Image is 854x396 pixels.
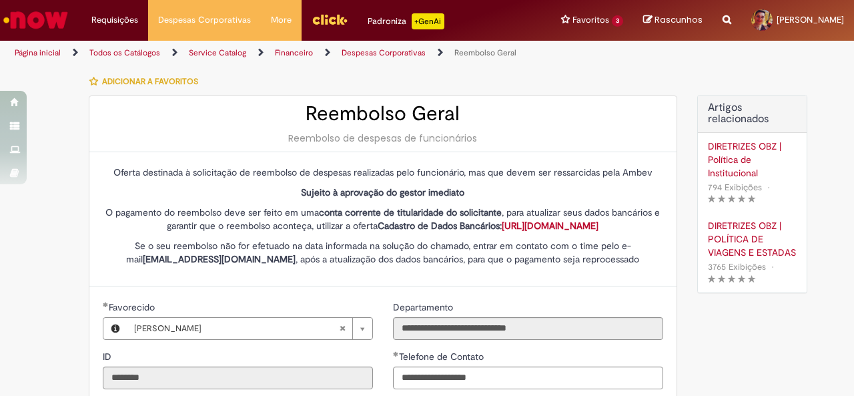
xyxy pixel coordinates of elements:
[643,14,703,27] a: Rascunhos
[393,317,663,340] input: Departamento
[89,67,205,95] button: Adicionar a Favoritos
[103,206,663,232] p: O pagamento do reembolso deve ser feito em uma , para atualizar seus dados bancários e garantir q...
[134,318,339,339] span: [PERSON_NAME]
[777,14,844,25] span: [PERSON_NAME]
[572,13,609,27] span: Favoritos
[103,318,127,339] button: Favorecido, Visualizar este registro Leandro Carlos Rodrigues
[1,7,70,33] img: ServiceNow
[15,47,61,58] a: Página inicial
[708,102,797,126] h3: Artigos relacionados
[103,132,663,145] div: Reembolso de despesas de funcionários
[708,261,766,272] span: 3765 Exibições
[109,301,157,313] span: Necessários - Favorecido
[103,166,663,179] p: Oferta destinada à solicitação de reembolso de despesas realizadas pelo funcionário, mas que deve...
[271,13,292,27] span: More
[332,318,352,339] abbr: Limpar campo Favorecido
[393,301,456,314] label: Somente leitura - Departamento
[143,253,296,265] strong: [EMAIL_ADDRESS][DOMAIN_NAME]
[502,220,598,232] a: [URL][DOMAIN_NAME]
[319,206,502,218] strong: conta corrente de titularidade do solicitante
[342,47,426,58] a: Despesas Corporativas
[708,140,797,180] a: DIRETRIZES OBZ | Política de Institucional
[412,13,444,29] p: +GenAi
[454,47,516,58] a: Reembolso Geral
[312,9,348,29] img: click_logo_yellow_360x200.png
[301,186,464,198] strong: Sujeito à aprovação do gestor imediato
[378,220,598,232] strong: Cadastro de Dados Bancários:
[127,318,372,339] a: [PERSON_NAME]Limpar campo Favorecido
[612,15,623,27] span: 3
[89,47,160,58] a: Todos os Catálogos
[103,302,109,307] span: Obrigatório Preenchido
[393,367,663,389] input: Telefone de Contato
[102,76,198,87] span: Adicionar a Favoritos
[103,351,114,363] span: Somente leitura - ID
[368,13,444,29] div: Padroniza
[393,351,399,357] span: Obrigatório Preenchido
[769,258,777,276] span: •
[393,301,456,313] span: Somente leitura - Departamento
[10,41,559,65] ul: Trilhas de página
[103,103,663,125] h2: Reembolso Geral
[708,182,762,193] span: 794 Exibições
[158,13,251,27] span: Despesas Corporativas
[103,350,114,363] label: Somente leitura - ID
[765,178,773,196] span: •
[103,239,663,266] p: Se o seu reembolso não for efetuado na data informada na solução do chamado, entrar em contato co...
[655,13,703,26] span: Rascunhos
[91,13,138,27] span: Requisições
[275,47,313,58] a: Financeiro
[399,351,486,363] span: Telefone de Contato
[189,47,246,58] a: Service Catalog
[103,367,373,389] input: ID
[708,219,797,259] a: DIRETRIZES OBZ | POLÍTICA DE VIAGENS E ESTADAS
